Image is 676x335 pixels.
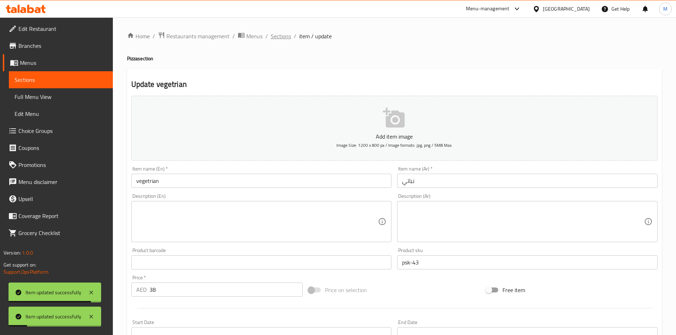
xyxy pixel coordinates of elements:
span: Restaurants management [166,32,230,40]
span: Full Menu View [15,93,107,101]
span: Coverage Report [18,212,107,220]
span: Price on selection [325,286,367,294]
span: Grocery Checklist [18,229,107,237]
a: Branches [3,37,113,54]
a: Coupons [3,139,113,156]
span: Menu disclaimer [18,178,107,186]
span: Edit Menu [15,110,107,118]
button: Add item imageImage Size: 1200 x 800 px / Image formats: jpg, png / 5MB Max. [131,96,658,161]
a: Full Menu View [9,88,113,105]
span: Menus [246,32,263,40]
input: Enter name Ar [397,174,658,188]
a: Sections [9,71,113,88]
span: Upsell [18,195,107,203]
a: Home [127,32,150,40]
h4: Pizza section [127,55,662,62]
li: / [265,32,268,40]
nav: breadcrumb [127,32,662,41]
p: Add item image [142,132,647,141]
span: M [663,5,667,13]
a: Edit Menu [9,105,113,122]
span: Image Size: 1200 x 800 px / Image formats: jpg, png / 5MB Max. [336,141,452,149]
a: Support.OpsPlatform [4,267,49,277]
li: / [153,32,155,40]
div: Item updated successfully [26,313,81,320]
div: Menu-management [466,5,510,13]
a: Grocery Checklist [3,224,113,241]
input: Please enter price [149,283,303,297]
span: Free item [502,286,525,294]
span: Branches [18,41,107,50]
input: Please enter product sku [397,255,658,269]
span: Edit Restaurant [18,24,107,33]
input: Enter name En [131,174,392,188]
a: Menu disclaimer [3,173,113,190]
div: [GEOGRAPHIC_DATA] [543,5,590,13]
span: Coupons [18,144,107,152]
a: Promotions [3,156,113,173]
a: Choice Groups [3,122,113,139]
p: AED [136,285,147,294]
a: Menus [238,32,263,41]
span: Promotions [18,161,107,169]
span: Choice Groups [18,127,107,135]
a: Sections [271,32,291,40]
a: Restaurants management [158,32,230,41]
span: Get support on: [4,260,36,269]
a: Upsell [3,190,113,207]
a: Edit Restaurant [3,20,113,37]
span: Sections [15,76,107,84]
div: Item updated successfully [26,289,81,296]
h2: Update vegetrian [131,79,658,90]
span: 1.0.0 [22,248,33,257]
span: Menus [20,58,107,67]
a: Menus [3,54,113,71]
a: Coverage Report [3,207,113,224]
input: Please enter product barcode [131,255,392,269]
li: / [294,32,296,40]
span: Version: [4,248,21,257]
li: / [232,32,235,40]
span: item / update [299,32,332,40]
